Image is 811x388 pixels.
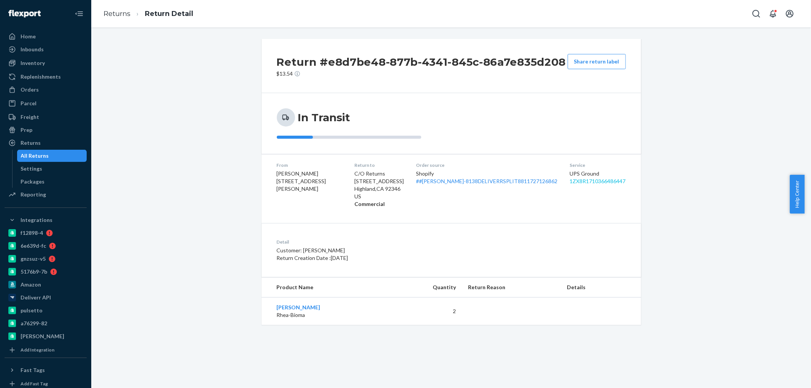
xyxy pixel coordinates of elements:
div: gnzsuz-v5 [21,255,46,263]
button: Help Center [790,175,805,214]
a: 1ZX8R1710366486447 [570,178,626,184]
a: f12898-4 [5,227,87,239]
p: [STREET_ADDRESS] [355,177,404,185]
div: Inventory [21,59,45,67]
div: Packages [21,178,45,185]
div: Home [21,33,36,40]
h3: In Transit [298,111,351,124]
div: Amazon [21,281,41,288]
a: 5176b9-7b [5,266,87,278]
div: [PERSON_NAME] [21,333,64,340]
span: [PERSON_NAME] [STREET_ADDRESS][PERSON_NAME] [277,170,326,192]
div: Settings [21,165,43,173]
th: Return Reason [462,277,561,298]
p: Customer: [PERSON_NAME] [277,247,487,254]
button: Open Search Box [749,6,764,21]
div: Add Fast Tag [21,380,48,387]
button: Close Navigation [71,6,87,21]
a: [PERSON_NAME] [5,330,87,342]
a: Inbounds [5,43,87,55]
div: Integrations [21,216,52,224]
img: Flexport logo [8,10,41,17]
dt: Service [570,162,626,168]
a: Reporting [5,188,87,201]
div: Orders [21,86,39,93]
a: All Returns [17,150,87,162]
a: Home [5,30,87,43]
h2: Return #e8d7be48-877b-4341-845c-86a7e835d208 [277,54,566,70]
div: Reporting [21,191,46,198]
a: [PERSON_NAME] [277,304,321,310]
a: Returns [5,137,87,149]
a: a76299-82 [5,317,87,329]
div: Replenishments [21,73,61,81]
dt: Detail [277,239,487,245]
a: Add Integration [5,345,87,355]
a: Freight [5,111,87,123]
div: Shopify [416,170,558,185]
div: a76299-82 [21,320,47,327]
div: Fast Tags [21,366,45,374]
ol: breadcrumbs [97,3,199,25]
a: Orders [5,84,87,96]
a: Prep [5,124,87,136]
div: 5176b9-7b [21,268,47,276]
div: Prep [21,126,32,134]
a: Parcel [5,97,87,109]
button: Open notifications [765,6,781,21]
a: pulsetto [5,304,87,317]
dt: Return to [355,162,404,168]
p: US [355,193,404,200]
p: Highland , CA 92346 [355,185,404,193]
button: Fast Tags [5,364,87,376]
div: All Returns [21,152,49,160]
td: 2 [392,298,462,325]
a: Returns [103,10,130,18]
a: Deliverr API [5,291,87,304]
div: Deliverr API [21,294,51,301]
p: Rhea-Bioma [277,311,386,319]
div: Parcel [21,100,37,107]
span: UPS Ground [570,170,600,177]
a: gnzsuz-v5 [5,253,87,265]
th: Quantity [392,277,462,298]
div: Returns [21,139,41,147]
a: Packages [17,176,87,188]
a: Settings [17,163,87,175]
a: ##[PERSON_NAME]-8138DELIVERRSPLIT8811727126862 [416,178,558,184]
strong: Commercial [355,201,385,207]
p: Return Creation Date : [DATE] [277,254,487,262]
div: 6e639d-fc [21,242,46,250]
button: Open account menu [782,6,797,21]
button: Integrations [5,214,87,226]
dt: From [277,162,343,168]
div: Inbounds [21,46,44,53]
dt: Order source [416,162,558,168]
div: pulsetto [21,307,43,314]
button: Share return label [568,54,626,69]
a: Inventory [5,57,87,69]
a: Replenishments [5,71,87,83]
a: 6e639d-fc [5,240,87,252]
th: Product Name [262,277,392,298]
p: $13.54 [277,70,566,78]
a: Amazon [5,279,87,291]
a: Return Detail [145,10,193,18]
div: Freight [21,113,39,121]
div: Add Integration [21,347,54,353]
div: f12898-4 [21,229,43,237]
th: Details [561,277,641,298]
p: C/O Returns [355,170,404,177]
